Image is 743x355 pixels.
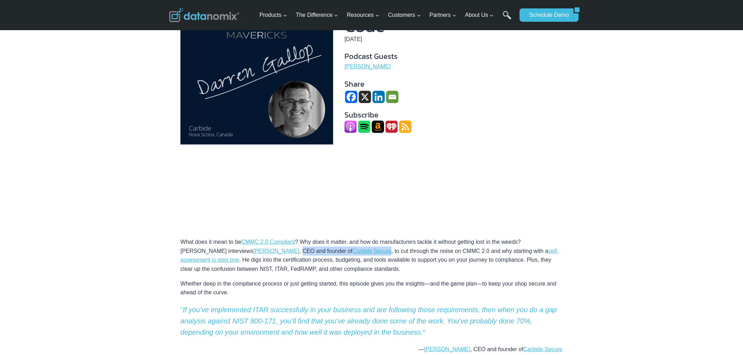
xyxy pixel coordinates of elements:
p: Whether deep in the compliance process or just getting started, this episode gives you the insigh... [180,279,563,297]
img: iheartradio icon [386,121,398,133]
h4: Subscribe [344,109,563,121]
a: Carbide Secure [353,248,392,254]
a: Linkedin [373,91,385,103]
h4: Share [344,78,563,90]
a: Facebook [345,91,357,103]
span: Resources [347,11,379,20]
time: [DATE] [344,36,362,42]
a: Schedule Demo [520,8,574,22]
a: Search [503,11,512,27]
a: X [359,91,371,103]
iframe: Popup CTA [652,212,739,351]
span: Partners [429,11,456,20]
a: [PERSON_NAME] [424,346,471,352]
nav: Primary Navigation [257,4,517,27]
img: Amazon Icon [372,121,384,133]
em: If you’ve implemented ITAR successfully in your business and are following those requirements, th... [180,306,557,336]
a: Email [386,91,399,103]
a: [PERSON_NAME] [253,248,300,254]
p: — , CEO and founder of [180,345,563,354]
img: Datanomix [169,8,239,22]
span: Products [259,11,287,20]
span: The Difference [296,11,338,20]
span: About Us [465,11,494,20]
a: CMMC 2.0 Compliant [241,239,295,245]
span: Customers [388,11,421,20]
img: RSS Feed icon [399,121,412,133]
h4: Podcast Guests [344,51,563,62]
p: What does it mean to be ? Why does it matter, and how do manufacturers tackle it without getting ... [180,229,563,274]
a: Carbide Secure [524,346,563,352]
p: ” “ [180,304,563,338]
a: [PERSON_NAME] [344,63,391,69]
